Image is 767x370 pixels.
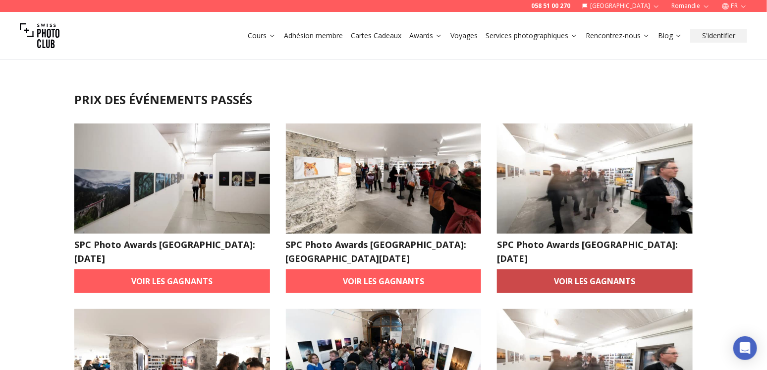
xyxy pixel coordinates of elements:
[733,336,757,360] div: Open Intercom Messenger
[405,29,446,43] button: Awards
[446,29,482,43] button: Voyages
[486,31,578,41] a: Services photographiques
[74,238,270,265] h2: SPC Photo Awards [GEOGRAPHIC_DATA]: [DATE]
[351,31,401,41] a: Cartes Cadeaux
[20,16,59,56] img: Swiss photo club
[280,29,347,43] button: Adhésion membre
[284,31,343,41] a: Adhésion membre
[450,31,478,41] a: Voyages
[347,29,405,43] button: Cartes Cadeaux
[582,29,654,43] button: Rencontrez-nous
[286,269,482,293] a: Voir les gagnants
[74,123,270,234] img: SPC Photo Awards Zurich: March 2023
[497,269,693,293] a: Voir les gagnants
[690,29,747,43] button: S'identifier
[654,29,686,43] button: Blog
[497,238,693,265] h2: SPC Photo Awards [GEOGRAPHIC_DATA]: [DATE]
[286,238,482,265] h2: SPC Photo Awards [GEOGRAPHIC_DATA]: [GEOGRAPHIC_DATA][DATE]
[658,31,682,41] a: Blog
[74,92,693,108] h1: Prix ​​des événements passés
[482,29,582,43] button: Services photographiques
[286,123,482,234] img: SPC Photo Awards Genève: Mars 2023
[74,269,270,293] a: Voir les gagnants
[531,2,570,10] a: 058 51 00 270
[497,123,693,234] img: SPC Photo Awards Zurich: June 2023
[586,31,650,41] a: Rencontrez-nous
[244,29,280,43] button: Cours
[409,31,442,41] a: Awards
[248,31,276,41] a: Cours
